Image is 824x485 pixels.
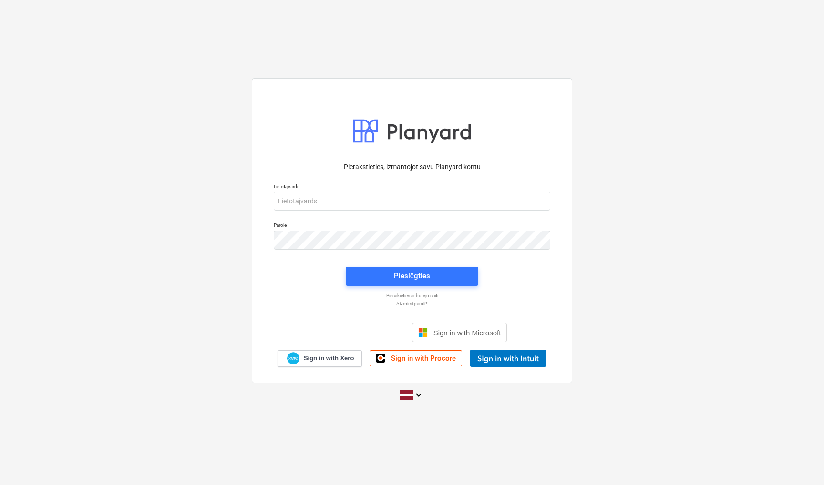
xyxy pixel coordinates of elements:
[391,354,456,363] span: Sign in with Procore
[287,352,299,365] img: Xero logo
[269,293,555,299] a: Piesakieties ar burvju saiti
[274,192,550,211] input: Lietotājvārds
[370,350,462,366] a: Sign in with Procore
[346,267,478,286] button: Pieslēgties
[269,301,555,307] a: Aizmirsi paroli?
[274,162,550,172] p: Pierakstieties, izmantojot savu Planyard kontu
[312,322,409,343] iframe: Sign in with Google Button
[433,329,501,337] span: Sign in with Microsoft
[394,270,430,282] div: Pieslēgties
[278,350,362,367] a: Sign in with Xero
[304,354,354,363] span: Sign in with Xero
[274,222,550,230] p: Parole
[413,389,424,401] i: keyboard_arrow_down
[274,183,550,192] p: Lietotājvārds
[418,328,428,337] img: Microsoft logo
